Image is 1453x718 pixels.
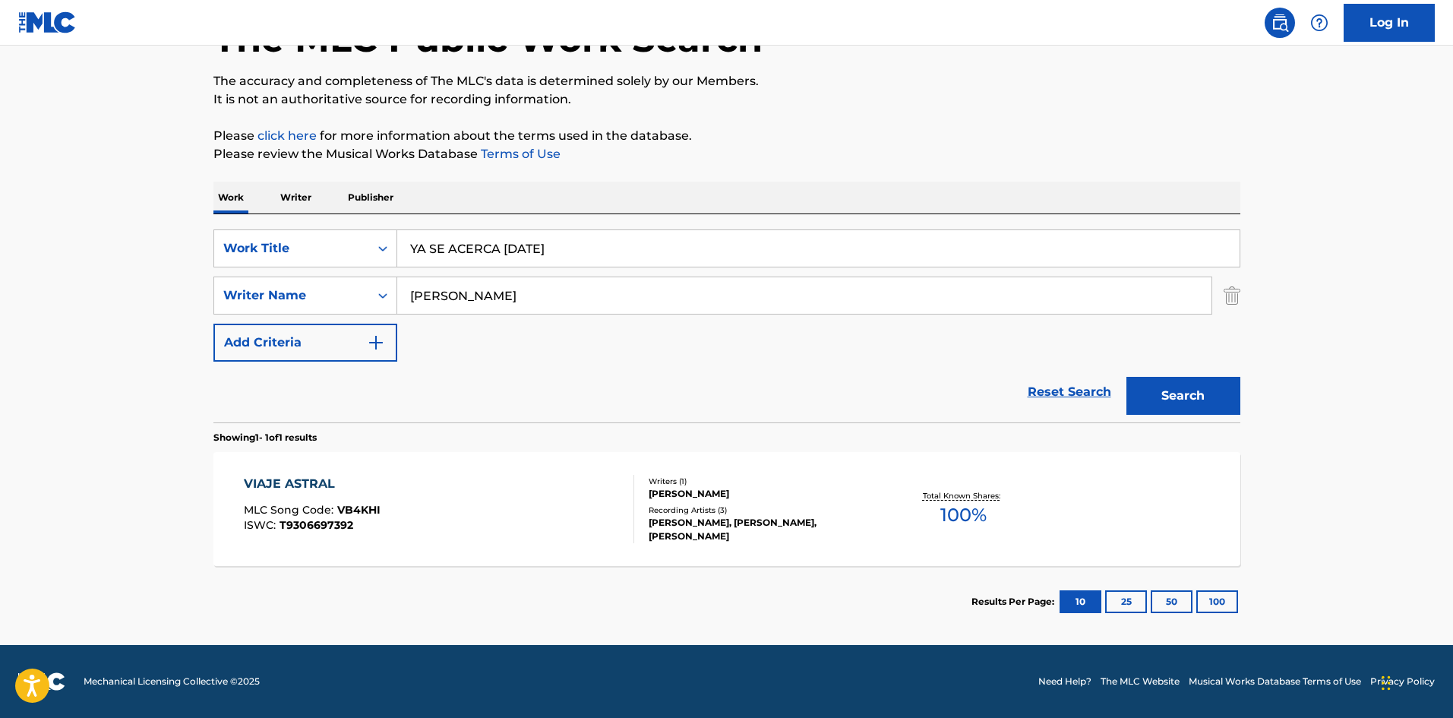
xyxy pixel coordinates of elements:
[649,504,878,516] div: Recording Artists ( 3 )
[1126,377,1240,415] button: Search
[244,503,337,517] span: MLC Song Code :
[343,182,398,214] p: Publisher
[649,476,878,487] div: Writers ( 1 )
[1151,590,1192,613] button: 50
[276,182,316,214] p: Writer
[649,487,878,501] div: [PERSON_NAME]
[213,90,1240,109] p: It is not an authoritative source for recording information.
[213,452,1240,566] a: VIAJE ASTRALMLC Song Code:VB4KHIISWC:T9306697392Writers (1)[PERSON_NAME]Recording Artists (3)[PER...
[971,595,1058,609] p: Results Per Page:
[213,182,248,214] p: Work
[1377,645,1453,718] div: Widget de chat
[1038,675,1091,688] a: Need Help?
[1377,645,1453,718] iframe: Chat Widget
[223,286,360,305] div: Writer Name
[84,675,260,688] span: Mechanical Licensing Collective © 2025
[280,518,353,532] span: T9306697392
[244,518,280,532] span: ISWC :
[1310,14,1328,32] img: help
[1196,590,1238,613] button: 100
[337,503,381,517] span: VB4KHI
[367,334,385,352] img: 9d2ae6d4665cec9f34b9.svg
[18,11,77,33] img: MLC Logo
[940,501,987,529] span: 100 %
[649,516,878,543] div: [PERSON_NAME], [PERSON_NAME], [PERSON_NAME]
[1265,8,1295,38] a: Public Search
[213,431,317,444] p: Showing 1 - 1 of 1 results
[213,324,397,362] button: Add Criteria
[923,490,1004,501] p: Total Known Shares:
[213,72,1240,90] p: The accuracy and completeness of The MLC's data is determined solely by our Members.
[1101,675,1180,688] a: The MLC Website
[1105,590,1147,613] button: 25
[1020,375,1119,409] a: Reset Search
[257,128,317,143] a: click here
[1370,675,1435,688] a: Privacy Policy
[1382,660,1391,706] div: Arrastrar
[1224,277,1240,315] img: Delete Criterion
[1189,675,1361,688] a: Musical Works Database Terms of Use
[18,672,65,691] img: logo
[1271,14,1289,32] img: search
[1344,4,1435,42] a: Log In
[1304,8,1335,38] div: Help
[213,145,1240,163] p: Please review the Musical Works Database
[213,229,1240,422] form: Search Form
[223,239,360,258] div: Work Title
[1060,590,1101,613] button: 10
[244,475,381,493] div: VIAJE ASTRAL
[478,147,561,161] a: Terms of Use
[213,127,1240,145] p: Please for more information about the terms used in the database.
